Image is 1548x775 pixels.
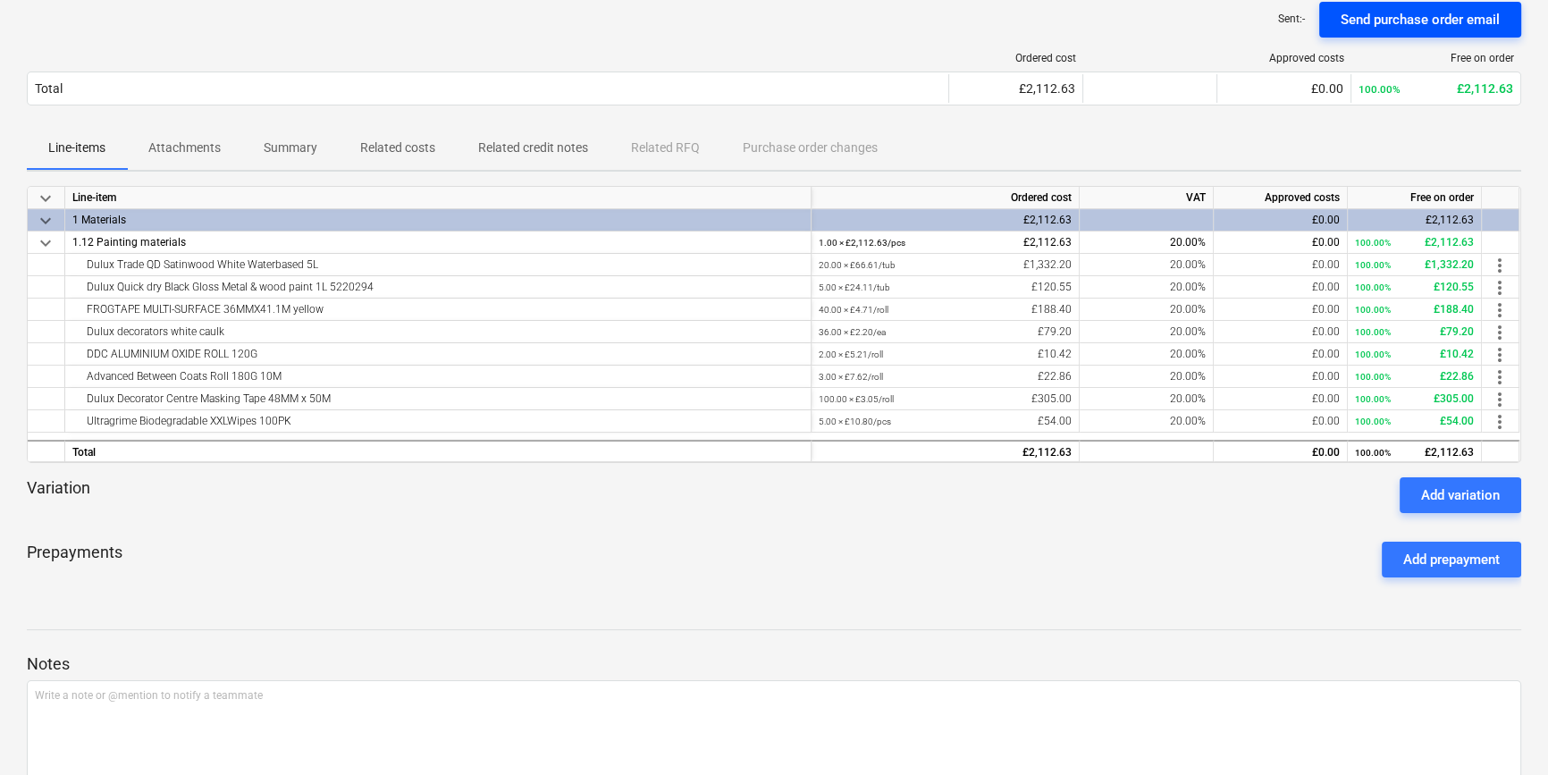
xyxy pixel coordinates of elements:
[819,327,886,337] small: 36.00 × £2.20 / ea
[1403,548,1500,571] div: Add prepayment
[72,321,803,342] div: Dulux decorators white caulk
[1355,209,1474,232] div: £2,112.63
[819,410,1072,433] div: £54.00
[1355,232,1474,254] div: £2,112.63
[1489,255,1510,276] span: more_vert
[819,388,1072,410] div: £305.00
[1080,276,1214,299] div: 20.00%
[956,81,1075,96] div: £2,112.63
[1355,417,1391,426] small: 100.00%
[1421,484,1500,507] div: Add variation
[1355,276,1474,299] div: £120.55
[48,139,105,157] p: Line-items
[1221,410,1340,433] div: £0.00
[1359,83,1401,96] small: 100.00%
[819,343,1072,366] div: £10.42
[72,343,803,365] div: DDC ALUMINIUM OXIDE ROLL 120G
[27,477,90,513] p: Variation
[264,139,317,157] p: Summary
[1080,410,1214,433] div: 20.00%
[1221,276,1340,299] div: £0.00
[1221,299,1340,321] div: £0.00
[1221,321,1340,343] div: £0.00
[27,653,1521,675] p: Notes
[956,52,1076,64] div: Ordered cost
[1348,187,1482,209] div: Free on order
[1080,232,1214,254] div: 20.00%
[1355,305,1391,315] small: 100.00%
[1355,327,1391,337] small: 100.00%
[1355,282,1391,292] small: 100.00%
[1489,366,1510,388] span: more_vert
[148,139,221,157] p: Attachments
[819,209,1072,232] div: £2,112.63
[1489,277,1510,299] span: more_vert
[819,254,1072,276] div: £1,332.20
[1224,52,1344,64] div: Approved costs
[819,282,890,292] small: 5.00 × £24.11 / tub
[1221,366,1340,388] div: £0.00
[1400,477,1521,513] button: Add variation
[819,350,883,359] small: 2.00 × £5.21 / roll
[1355,343,1474,366] div: £10.42
[1080,366,1214,388] div: 20.00%
[819,305,888,315] small: 40.00 × £4.71 / roll
[819,232,1072,254] div: £2,112.63
[1355,299,1474,321] div: £188.40
[1355,410,1474,433] div: £54.00
[1214,187,1348,209] div: Approved costs
[1341,8,1500,31] div: Send purchase order email
[1489,322,1510,343] span: more_vert
[1355,260,1391,270] small: 100.00%
[35,232,56,254] span: keyboard_arrow_down
[65,187,812,209] div: Line-item
[35,81,63,96] div: Total
[1080,321,1214,343] div: 20.00%
[65,440,812,462] div: Total
[1355,372,1391,382] small: 100.00%
[1355,254,1474,276] div: £1,332.20
[1355,394,1391,404] small: 100.00%
[819,299,1072,321] div: £188.40
[72,410,803,432] div: Ultragrime Biodegradable XXLWipes 100PK
[819,417,891,426] small: 5.00 × £10.80 / pcs
[1489,389,1510,410] span: more_vert
[72,388,803,409] div: Dulux Decorator Centre Masking Tape 48MM x 50M
[1489,299,1510,321] span: more_vert
[27,542,122,577] p: Prepayments
[1221,388,1340,410] div: £0.00
[72,366,803,387] div: Advanced Between Coats Roll 180G 10M
[819,366,1072,388] div: £22.86
[1355,388,1474,410] div: £305.00
[1355,321,1474,343] div: £79.20
[1221,209,1340,232] div: £0.00
[1221,254,1340,276] div: £0.00
[1355,238,1391,248] small: 100.00%
[1489,344,1510,366] span: more_vert
[819,372,883,382] small: 3.00 × £7.62 / roll
[819,260,896,270] small: 20.00 × £66.61 / tub
[1080,187,1214,209] div: VAT
[1382,542,1521,577] button: Add prepayment
[819,321,1072,343] div: £79.20
[819,276,1072,299] div: £120.55
[1221,442,1340,464] div: £0.00
[72,299,803,320] div: FROGTAPE MULTI-SURFACE 36MMX41.1M yellow
[1355,448,1391,458] small: 100.00%
[1080,388,1214,410] div: 20.00%
[819,238,905,248] small: 1.00 × £2,112.63 / pcs
[812,187,1080,209] div: Ordered cost
[1359,52,1514,64] div: Free on order
[1224,81,1343,96] div: £0.00
[72,254,803,275] div: Dulux Trade QD Satinwood White Waterbased 5L
[1459,689,1548,775] iframe: Chat Widget
[1489,411,1510,433] span: more_vert
[1080,299,1214,321] div: 20.00%
[1080,254,1214,276] div: 20.00%
[1221,232,1340,254] div: £0.00
[35,210,56,232] span: keyboard_arrow_down
[72,276,803,298] div: Dulux Quick dry Black Gloss Metal & wood paint 1L 5220294
[35,188,56,209] span: keyboard_arrow_down
[1359,81,1513,96] div: £2,112.63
